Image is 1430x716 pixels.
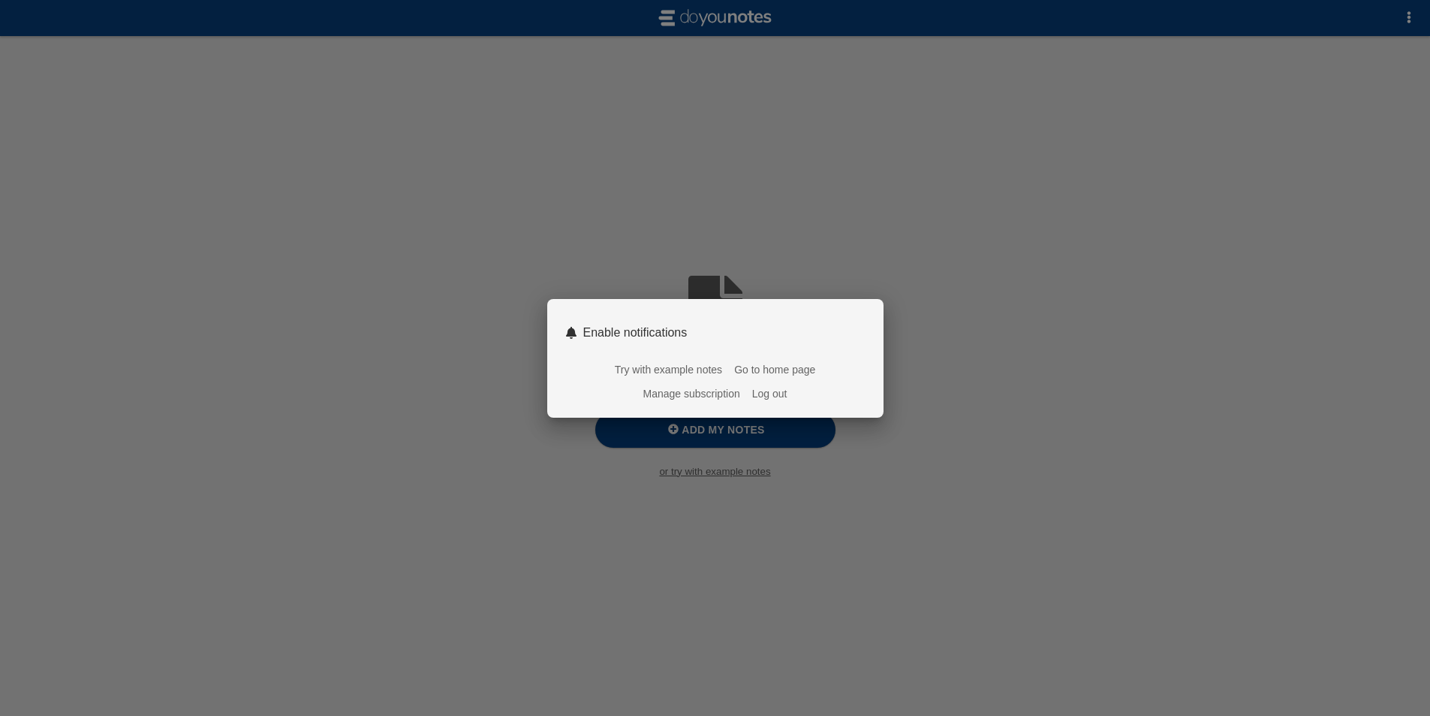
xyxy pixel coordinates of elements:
button: Enable notifications [556,317,875,349]
a: Try with example notes [615,364,722,376]
button: Log out [752,388,787,400]
a: Go to home page [734,364,815,376]
span: Enable notifications [583,326,688,340]
a: Manage subscription [643,388,740,400]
